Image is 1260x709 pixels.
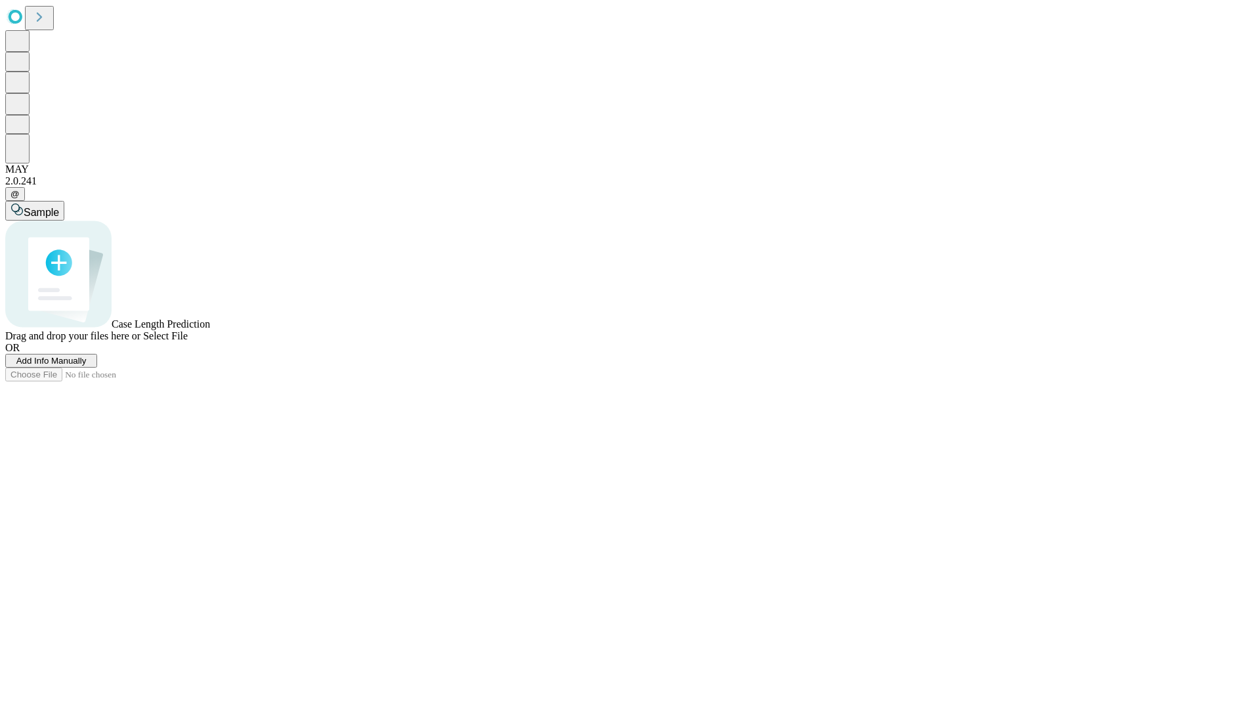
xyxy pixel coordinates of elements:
span: OR [5,342,20,353]
button: Add Info Manually [5,354,97,368]
span: Drag and drop your files here or [5,330,140,341]
span: Add Info Manually [16,356,87,366]
div: MAY [5,163,1255,175]
span: Select File [143,330,188,341]
button: Sample [5,201,64,221]
button: @ [5,187,25,201]
div: 2.0.241 [5,175,1255,187]
span: Case Length Prediction [112,318,210,330]
span: @ [10,189,20,199]
span: Sample [24,207,59,218]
